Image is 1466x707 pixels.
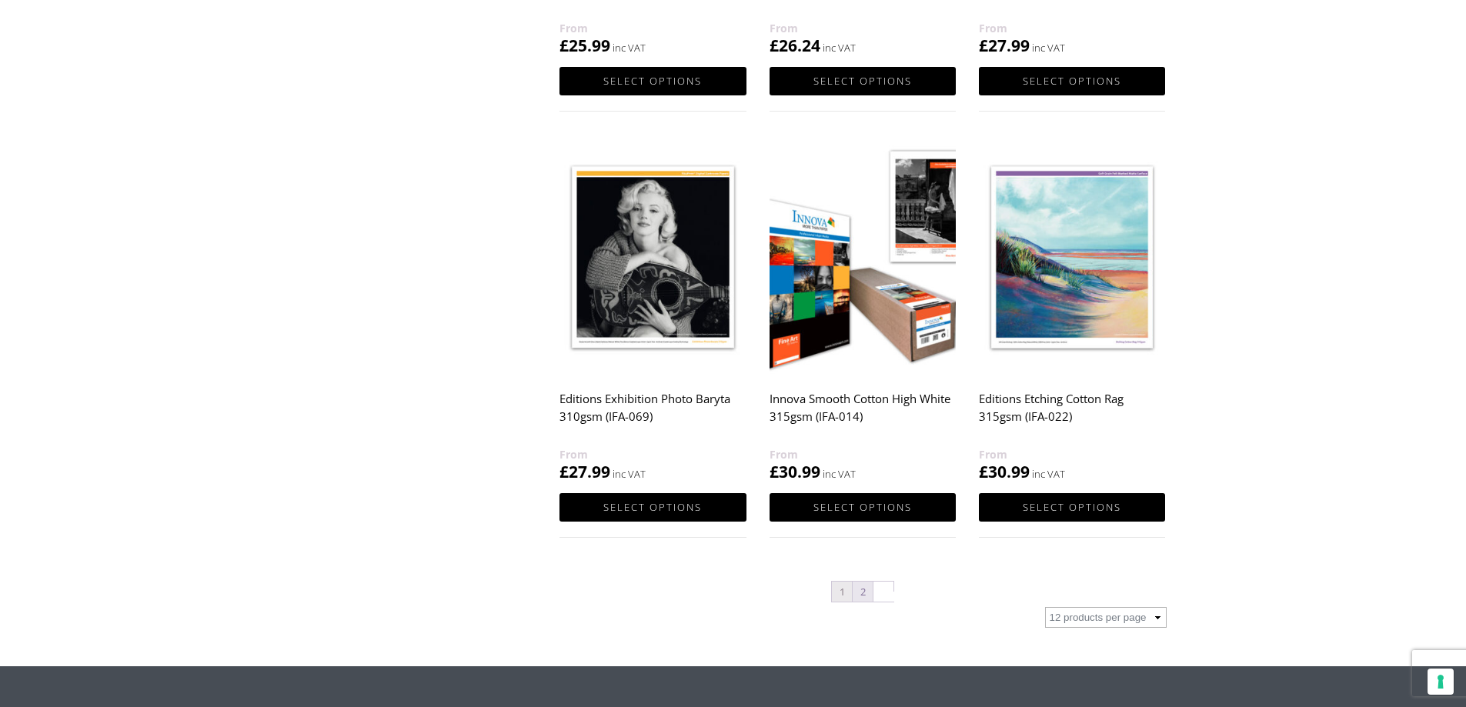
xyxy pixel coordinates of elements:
a: Select options for “Editions Etching Cotton Rag 315gsm (IFA-022)” [979,493,1165,522]
h2: Editions Exhibition Photo Baryta 310gsm (IFA-069) [559,384,746,445]
span: £ [770,35,779,56]
button: Your consent preferences for tracking technologies [1428,669,1454,695]
bdi: 27.99 [559,461,610,482]
span: £ [979,461,988,482]
span: Page 1 [832,582,852,602]
a: Editions Exhibition Photo Baryta 310gsm (IFA-069) £27.99 [559,141,746,483]
bdi: 27.99 [979,35,1030,56]
h2: Editions Etching Cotton Rag 315gsm (IFA-022) [979,384,1165,445]
span: £ [979,35,988,56]
bdi: 30.99 [979,461,1030,482]
h2: Innova Smooth Cotton High White 315gsm (IFA-014) [770,384,956,445]
img: Editions Etching Cotton Rag 315gsm (IFA-022) [979,141,1165,374]
a: Innova Smooth Cotton High White 315gsm (IFA-014) £30.99 [770,141,956,483]
bdi: 30.99 [770,461,820,482]
a: Editions Etching Cotton Rag 315gsm (IFA-022) £30.99 [979,141,1165,483]
img: Innova Smooth Cotton High White 315gsm (IFA-014) [770,141,956,374]
img: Editions Exhibition Photo Baryta 310gsm (IFA-069) [559,141,746,374]
span: £ [559,461,569,482]
span: £ [770,461,779,482]
a: Select options for “Editions Exhibition Photo Baryta 310gsm (IFA-069)” [559,493,746,522]
a: Select options for “Innova FibaPrint Ultra Smooth Gloss 325gsm (IFA-040)” [559,67,746,95]
a: Select options for “FAF Smooth Art Bright White Cotton 300gsm” [770,67,956,95]
bdi: 26.24 [770,35,820,56]
span: £ [559,35,569,56]
a: Select options for “Innova Smooth Cotton High White 315gsm (IFA-014)” [770,493,956,522]
a: Page 2 [853,582,873,602]
bdi: 25.99 [559,35,610,56]
nav: Product Pagination [559,580,1166,607]
a: Select options for “Innova Soft Textured Bright White Cotton 315gsm (IFA-026)” [979,67,1165,95]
